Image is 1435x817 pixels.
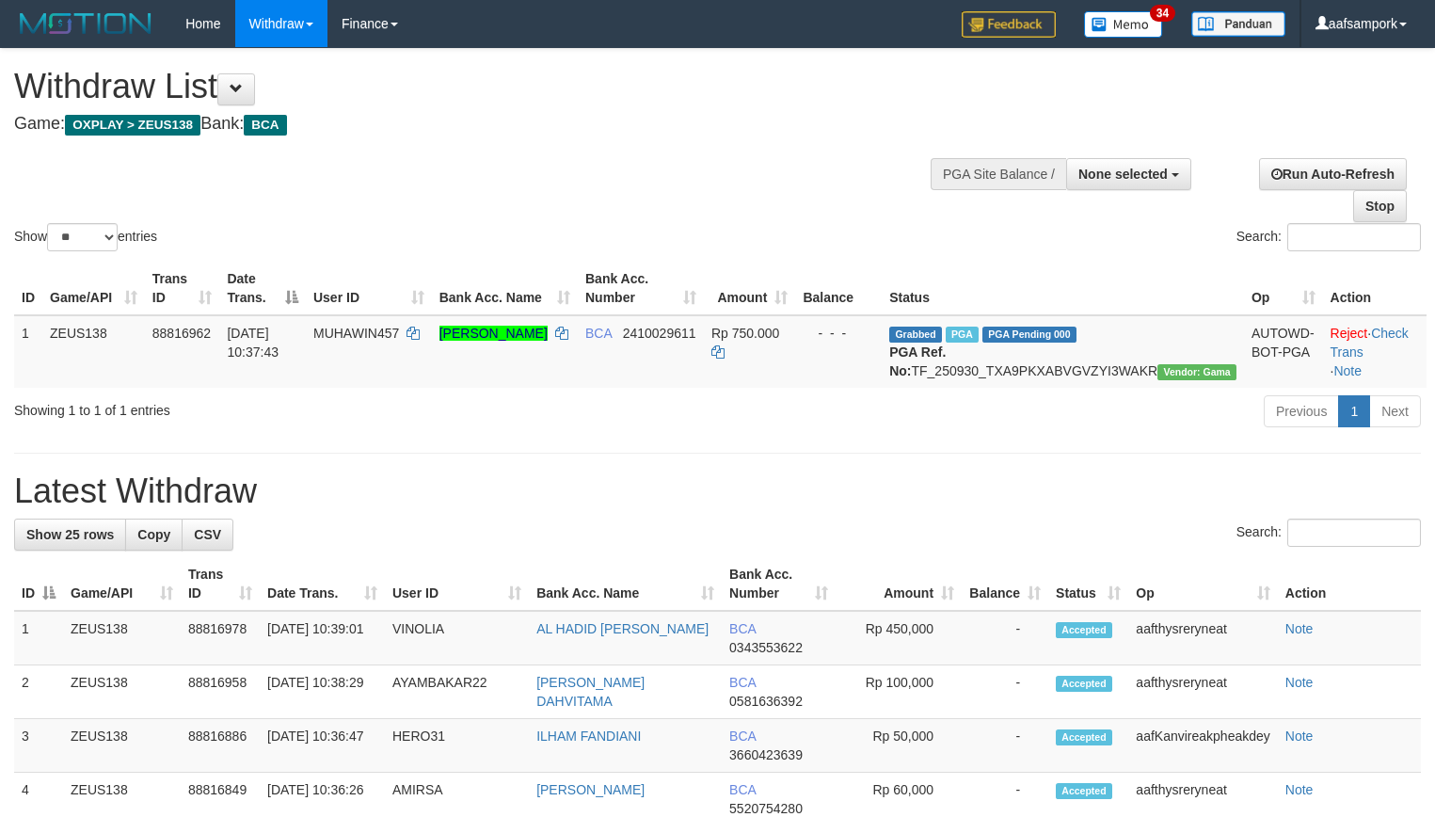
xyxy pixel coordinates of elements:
td: 2 [14,665,63,719]
span: Accepted [1056,729,1112,745]
th: Trans ID: activate to sort column ascending [181,557,260,611]
span: Copy 0343553622 to clipboard [729,640,803,655]
td: ZEUS138 [63,665,181,719]
td: ZEUS138 [63,719,181,773]
span: Accepted [1056,622,1112,638]
span: Copy 0581636392 to clipboard [729,694,803,709]
span: BCA [729,782,756,797]
div: Showing 1 to 1 of 1 entries [14,393,583,420]
td: ZEUS138 [42,315,145,388]
a: Note [1285,621,1314,636]
th: Balance [795,262,882,315]
span: Copy [137,527,170,542]
span: OXPLAY > ZEUS138 [65,115,200,136]
th: Bank Acc. Number: activate to sort column ascending [578,262,704,315]
a: Previous [1264,395,1339,427]
label: Show entries [14,223,157,251]
td: [DATE] 10:36:47 [260,719,385,773]
span: MUHAWIN457 [313,326,399,341]
img: panduan.png [1191,11,1285,37]
span: 34 [1150,5,1175,22]
th: Op: activate to sort column ascending [1128,557,1277,611]
td: 88816958 [181,665,260,719]
a: ILHAM FANDIANI [536,729,641,744]
a: Check Trans [1331,326,1409,360]
td: Rp 100,000 [836,665,962,719]
span: BCA [244,115,286,136]
span: Grabbed [889,327,942,343]
td: aafthysreryneat [1128,611,1277,665]
span: Accepted [1056,676,1112,692]
span: BCA [729,675,756,690]
span: 88816962 [152,326,211,341]
a: 1 [1338,395,1370,427]
th: Status: activate to sort column ascending [1048,557,1128,611]
label: Search: [1236,223,1421,251]
a: Note [1333,363,1362,378]
th: Trans ID: activate to sort column ascending [145,262,220,315]
th: Op: activate to sort column ascending [1244,262,1323,315]
td: 88816886 [181,719,260,773]
td: [DATE] 10:38:29 [260,665,385,719]
span: Rp 750.000 [711,326,779,341]
th: User ID: activate to sort column ascending [306,262,432,315]
a: Copy [125,519,183,551]
a: Note [1285,675,1314,690]
a: Next [1369,395,1421,427]
th: Game/API: activate to sort column ascending [63,557,181,611]
span: Vendor URL: https://trx31.1velocity.biz [1157,364,1236,380]
a: Run Auto-Refresh [1259,158,1407,190]
select: Showentries [47,223,118,251]
td: 88816978 [181,611,260,665]
span: Copy 5520754280 to clipboard [729,801,803,816]
span: BCA [729,729,756,744]
th: Action [1278,557,1421,611]
th: Date Trans.: activate to sort column ascending [260,557,385,611]
td: 1 [14,315,42,388]
img: MOTION_logo.png [14,9,157,38]
span: Marked by aafsolysreylen [946,327,979,343]
span: CSV [194,527,221,542]
th: Status [882,262,1244,315]
img: Button%20Memo.svg [1084,11,1163,38]
a: AL HADID [PERSON_NAME] [536,621,709,636]
span: Copy 2410029611 to clipboard [623,326,696,341]
span: BCA [585,326,612,341]
td: aafthysreryneat [1128,665,1277,719]
div: PGA Site Balance / [931,158,1066,190]
a: Note [1285,729,1314,744]
th: Bank Acc. Number: activate to sort column ascending [722,557,836,611]
a: Note [1285,782,1314,797]
a: [PERSON_NAME] [439,326,548,341]
b: PGA Ref. No: [889,344,946,378]
span: BCA [729,621,756,636]
a: CSV [182,519,233,551]
span: Copy 3660423639 to clipboard [729,747,803,762]
th: Bank Acc. Name: activate to sort column ascending [432,262,578,315]
input: Search: [1287,223,1421,251]
button: None selected [1066,158,1191,190]
a: Show 25 rows [14,519,126,551]
span: Accepted [1056,783,1112,799]
label: Search: [1236,519,1421,547]
td: AYAMBAKAR22 [385,665,529,719]
th: User ID: activate to sort column ascending [385,557,529,611]
th: ID [14,262,42,315]
h1: Latest Withdraw [14,473,1421,510]
th: Balance: activate to sort column ascending [962,557,1048,611]
td: Rp 450,000 [836,611,962,665]
td: 3 [14,719,63,773]
span: PGA Pending [982,327,1076,343]
td: Rp 50,000 [836,719,962,773]
td: · · [1323,315,1427,388]
td: TF_250930_TXA9PKXABVGVZYI3WAKR [882,315,1244,388]
th: Date Trans.: activate to sort column descending [219,262,306,315]
th: Game/API: activate to sort column ascending [42,262,145,315]
td: - [962,719,1048,773]
th: Action [1323,262,1427,315]
a: [PERSON_NAME] DAHVITAMA [536,675,645,709]
td: VINOLIA [385,611,529,665]
td: 1 [14,611,63,665]
a: Stop [1353,190,1407,222]
span: [DATE] 10:37:43 [227,326,279,360]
